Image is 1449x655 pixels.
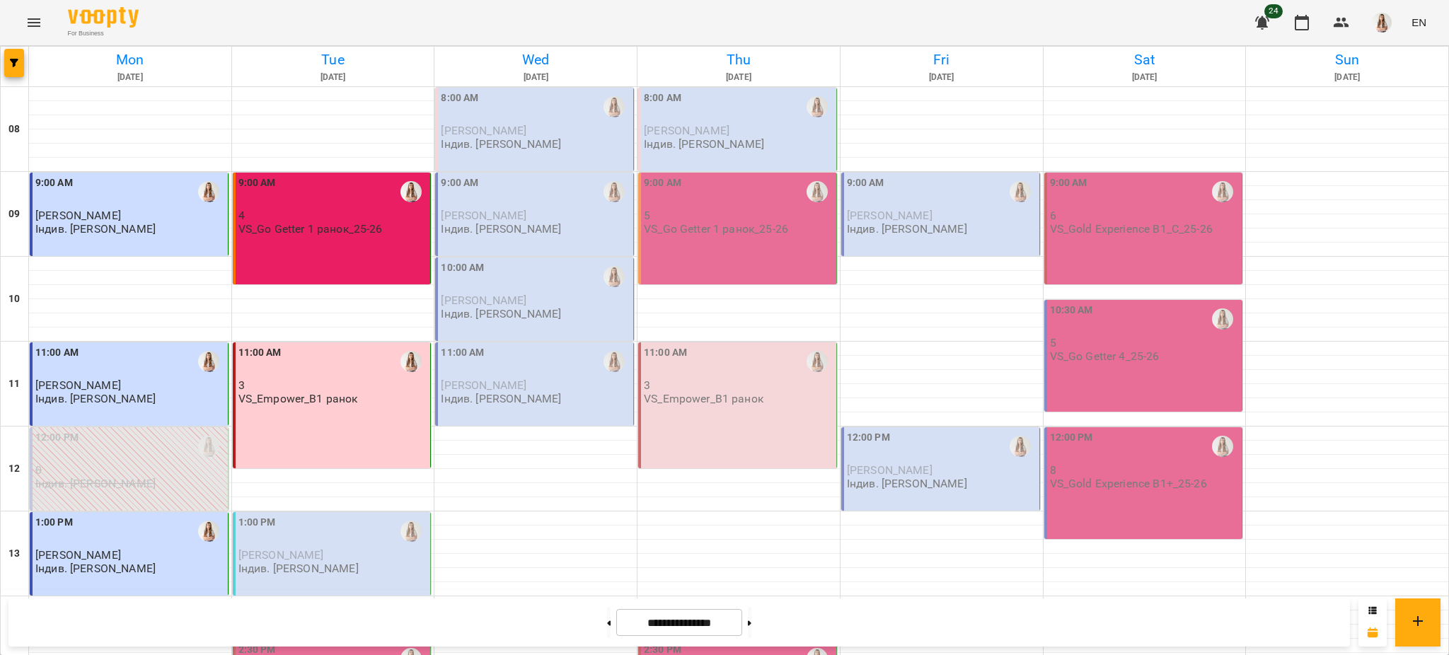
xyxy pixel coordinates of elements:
[1050,175,1087,191] label: 9:00 AM
[1050,337,1240,349] p: 5
[1050,477,1207,489] p: VS_Gold Experience B1+_25-26
[234,71,432,84] h6: [DATE]
[238,345,282,361] label: 11:00 AM
[1212,436,1233,457] img: Михно Віта Олександрівна
[807,351,828,372] img: Михно Віта Олександрівна
[198,351,219,372] div: Михно Віта Олександрівна
[847,223,967,235] p: Індив. [PERSON_NAME]
[441,124,526,137] span: [PERSON_NAME]
[8,376,20,392] h6: 11
[8,461,20,477] h6: 12
[1050,223,1213,235] p: VS_Gold Experience B1_C_25-26
[8,546,20,562] h6: 13
[35,175,73,191] label: 9:00 AM
[441,260,484,276] label: 10:00 AM
[1248,49,1446,71] h6: Sun
[1050,303,1093,318] label: 10:30 AM
[437,71,635,84] h6: [DATE]
[1050,209,1240,221] p: 6
[238,393,358,405] p: VS_Empower_B1 ранок
[604,351,625,372] img: Михно Віта Олександрівна
[441,393,561,405] p: Індив. [PERSON_NAME]
[604,181,625,202] img: Михно Віта Олександрівна
[238,223,383,235] p: VS_Go Getter 1 ранок_25-26
[640,49,838,71] h6: Thu
[238,379,428,391] p: 3
[644,393,763,405] p: VS_Empower_B1 ранок
[644,175,681,191] label: 9:00 AM
[1212,181,1233,202] img: Михно Віта Олександрівна
[234,49,432,71] h6: Tue
[400,521,422,542] div: Михно Віта Олександрівна
[604,266,625,287] img: Михно Віта Олександрівна
[35,464,225,476] p: 0
[35,548,121,562] span: [PERSON_NAME]
[847,175,884,191] label: 9:00 AM
[441,175,478,191] label: 9:00 AM
[35,430,79,446] label: 12:00 PM
[1010,436,1031,457] img: Михно Віта Олександрівна
[68,7,139,28] img: Voopty Logo
[35,223,156,235] p: Індив. [PERSON_NAME]
[441,294,526,307] span: [PERSON_NAME]
[8,291,20,307] h6: 10
[198,436,219,457] img: Михно Віта Олександрівна
[807,181,828,202] img: Михно Віта Олександрівна
[1050,430,1093,446] label: 12:00 PM
[644,379,833,391] p: 3
[1412,15,1426,30] span: EN
[238,548,324,562] span: [PERSON_NAME]
[35,345,79,361] label: 11:00 AM
[238,175,276,191] label: 9:00 AM
[31,49,229,71] h6: Mon
[400,181,422,202] img: Михно Віта Олександрівна
[807,96,828,117] img: Михно Віта Олександрівна
[441,209,526,222] span: [PERSON_NAME]
[441,223,561,235] p: Індив. [PERSON_NAME]
[640,71,838,84] h6: [DATE]
[1010,181,1031,202] img: Михно Віта Олександрівна
[1406,9,1432,35] button: EN
[35,515,73,531] label: 1:00 PM
[644,209,833,221] p: 5
[198,181,219,202] img: Михно Віта Олександрівна
[1372,13,1392,33] img: 991d444c6ac07fb383591aa534ce9324.png
[604,96,625,117] img: Михно Віта Олександрівна
[1050,350,1160,362] p: VS_Go Getter 4_25-26
[1248,71,1446,84] h6: [DATE]
[31,71,229,84] h6: [DATE]
[1212,308,1233,330] img: Михно Віта Олександрівна
[35,562,156,574] p: Індив. [PERSON_NAME]
[847,430,890,446] label: 12:00 PM
[35,477,156,489] p: Індив. [PERSON_NAME]
[644,345,687,361] label: 11:00 AM
[35,209,121,222] span: [PERSON_NAME]
[843,49,1041,71] h6: Fri
[400,351,422,372] img: Михно Віта Олександрівна
[1046,71,1244,84] h6: [DATE]
[437,49,635,71] h6: Wed
[238,562,359,574] p: Індив. [PERSON_NAME]
[198,521,219,542] img: Михно Віта Олександрівна
[1050,464,1240,476] p: 8
[35,393,156,405] p: Індив. [PERSON_NAME]
[847,463,933,477] span: [PERSON_NAME]
[8,207,20,222] h6: 09
[8,122,20,137] h6: 08
[17,6,51,40] button: Menu
[441,378,526,392] span: [PERSON_NAME]
[35,378,121,392] span: [PERSON_NAME]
